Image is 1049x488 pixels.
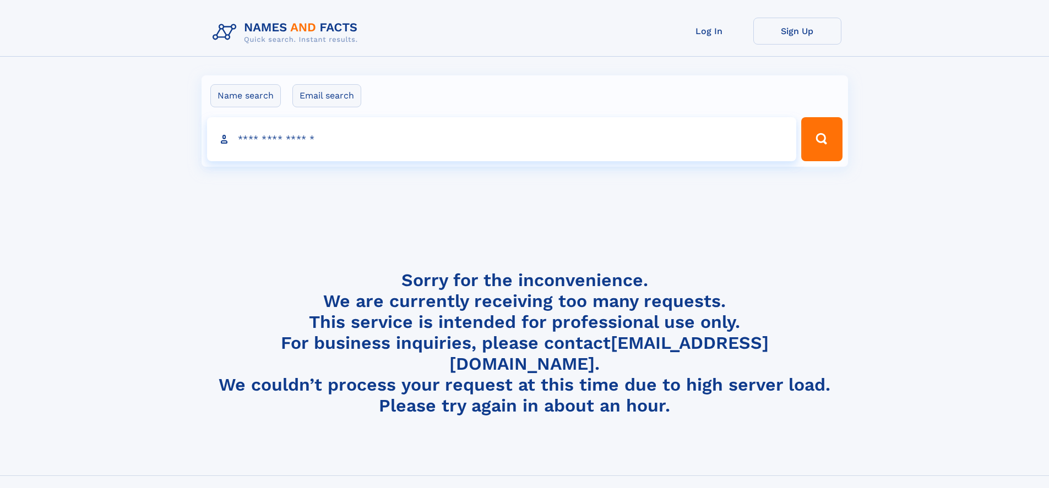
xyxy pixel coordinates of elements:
[210,84,281,107] label: Name search
[753,18,841,45] a: Sign Up
[208,270,841,416] h4: Sorry for the inconvenience. We are currently receiving too many requests. This service is intend...
[207,117,797,161] input: search input
[449,332,769,374] a: [EMAIL_ADDRESS][DOMAIN_NAME]
[801,117,842,161] button: Search Button
[292,84,361,107] label: Email search
[208,18,367,47] img: Logo Names and Facts
[665,18,753,45] a: Log In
